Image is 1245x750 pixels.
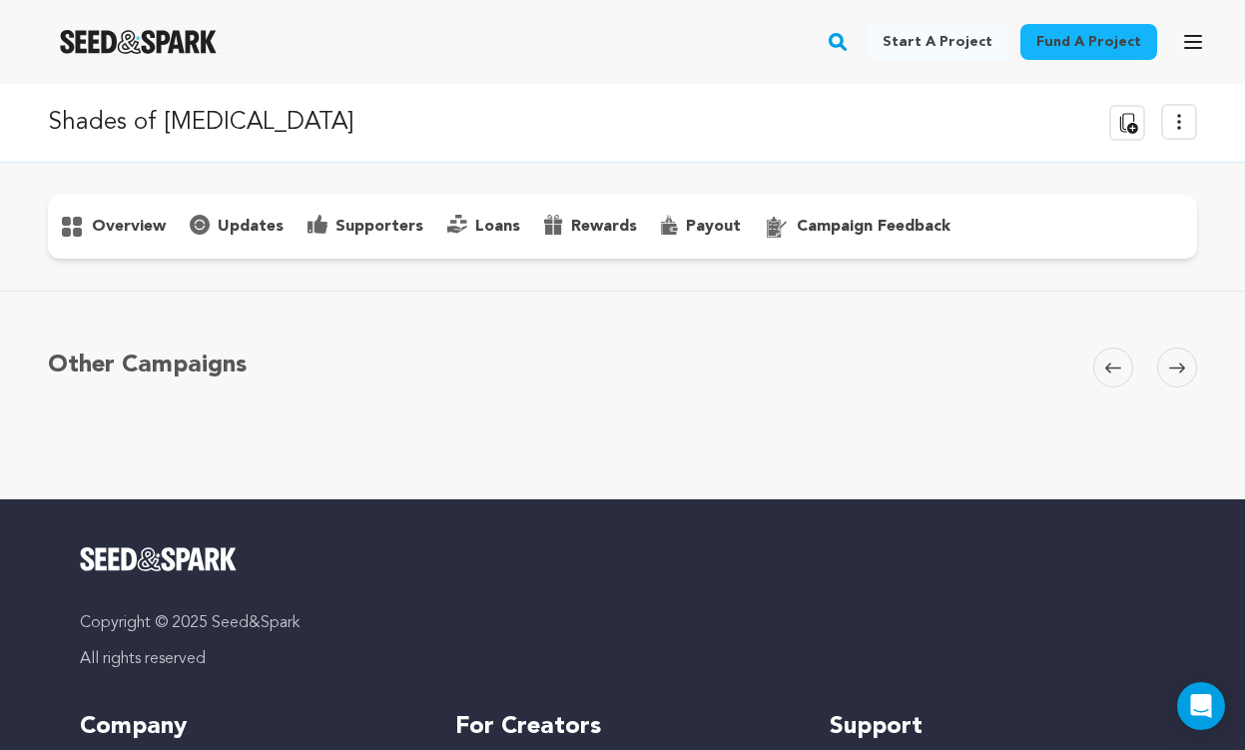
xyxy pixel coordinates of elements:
a: Start a project [867,24,1008,60]
h5: For Creators [455,711,791,743]
h5: Support [830,711,1165,743]
a: Fund a project [1020,24,1157,60]
p: overview [92,215,166,239]
button: campaign feedback [753,211,962,243]
p: payout [686,215,741,239]
a: Seed&Spark Homepage [80,547,1165,571]
button: rewards [532,211,649,243]
button: overview [48,211,178,243]
button: payout [649,211,753,243]
h5: Company [80,711,415,743]
h5: Other Campaigns [48,348,247,383]
img: Seed&Spark Logo Dark Mode [60,30,217,54]
a: Seed&Spark Homepage [60,30,217,54]
p: Shades of [MEDICAL_DATA] [48,105,353,141]
p: campaign feedback [797,215,950,239]
p: supporters [335,215,423,239]
p: loans [475,215,520,239]
button: loans [435,211,532,243]
button: updates [178,211,296,243]
p: All rights reserved [80,647,1165,671]
p: Copyright © 2025 Seed&Spark [80,611,1165,635]
button: supporters [296,211,435,243]
img: Seed&Spark Logo [80,547,237,571]
p: rewards [571,215,637,239]
div: Open Intercom Messenger [1177,682,1225,730]
p: updates [218,215,284,239]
